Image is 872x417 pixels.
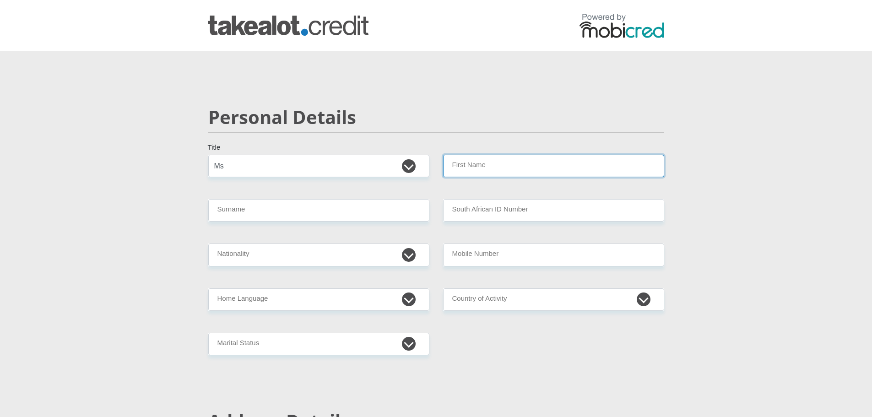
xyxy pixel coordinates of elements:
[443,155,664,177] input: First Name
[208,199,429,222] input: Surname
[208,106,664,128] h2: Personal Details
[208,16,368,36] img: takealot_credit logo
[443,244,664,266] input: Contact Number
[580,13,664,38] img: powered by mobicred logo
[443,199,664,222] input: ID Number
